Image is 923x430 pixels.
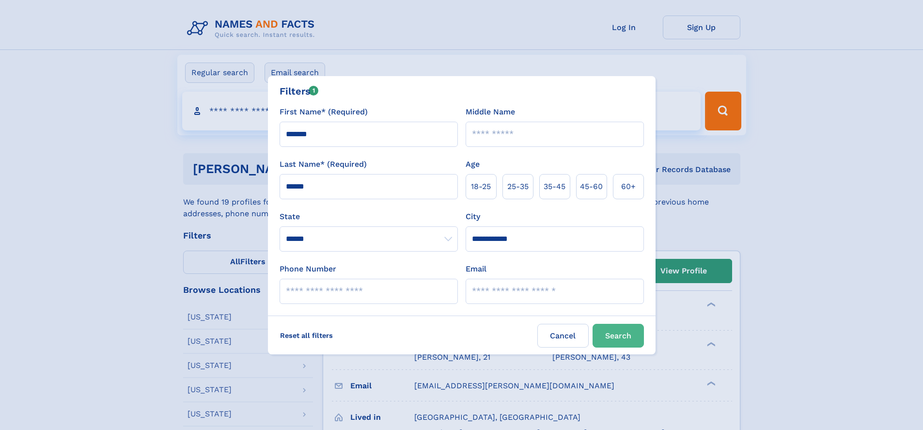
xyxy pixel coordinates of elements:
[466,211,480,223] label: City
[471,181,491,192] span: 18‑25
[593,324,644,348] button: Search
[274,324,339,347] label: Reset all filters
[280,159,367,170] label: Last Name* (Required)
[466,263,486,275] label: Email
[280,263,336,275] label: Phone Number
[537,324,589,348] label: Cancel
[580,181,603,192] span: 45‑60
[507,181,529,192] span: 25‑35
[466,106,515,118] label: Middle Name
[544,181,565,192] span: 35‑45
[280,106,368,118] label: First Name* (Required)
[280,211,458,223] label: State
[621,181,636,192] span: 60+
[280,84,319,98] div: Filters
[466,159,480,170] label: Age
